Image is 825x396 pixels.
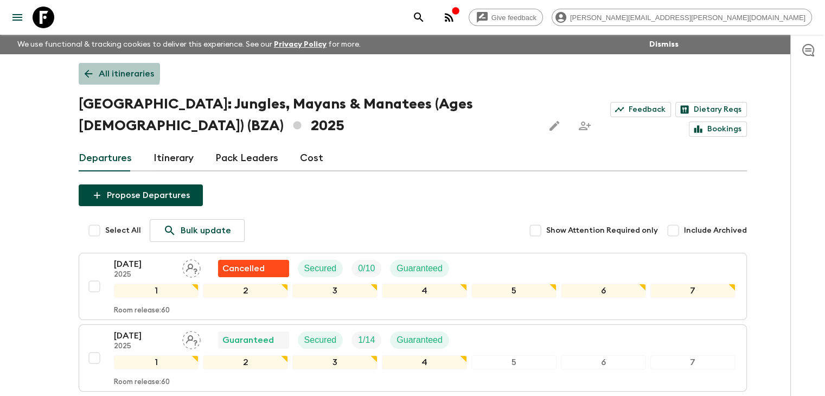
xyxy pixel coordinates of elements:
[182,334,201,343] span: Assign pack leader
[471,284,557,298] div: 5
[298,260,343,277] div: Secured
[469,9,543,26] a: Give feedback
[396,334,443,347] p: Guaranteed
[99,67,154,80] p: All itineraries
[471,355,557,369] div: 5
[485,14,542,22] span: Give feedback
[304,262,337,275] p: Secured
[218,260,289,277] div: Flash Pack cancellation
[546,225,658,236] span: Show Attention Required only
[561,284,646,298] div: 6
[114,258,174,271] p: [DATE]
[79,63,160,85] a: All itineraries
[114,329,174,342] p: [DATE]
[610,102,671,117] a: Feedback
[351,260,381,277] div: Trip Fill
[114,342,174,351] p: 2025
[675,102,747,117] a: Dietary Reqs
[358,262,375,275] p: 0 / 10
[358,334,375,347] p: 1 / 14
[351,331,381,349] div: Trip Fill
[114,306,170,315] p: Room release: 60
[79,253,747,320] button: [DATE]2025Assign pack leaderFlash Pack cancellationSecuredTrip FillGuaranteed1234567Room release:60
[561,355,646,369] div: 6
[650,355,736,369] div: 7
[79,93,535,137] h1: [GEOGRAPHIC_DATA]: Jungles, Mayans & Manatees (Ages [DEMOGRAPHIC_DATA]) (BZA) 2025
[203,284,288,298] div: 2
[154,145,194,171] a: Itinerary
[564,14,811,22] span: [PERSON_NAME][EMAIL_ADDRESS][PERSON_NAME][DOMAIN_NAME]
[647,37,681,52] button: Dismiss
[298,331,343,349] div: Secured
[274,41,327,48] a: Privacy Policy
[13,35,365,54] p: We use functional & tracking cookies to deliver this experience. See our for more.
[684,225,747,236] span: Include Archived
[182,263,201,271] span: Assign pack leader
[382,355,467,369] div: 4
[300,145,323,171] a: Cost
[382,284,467,298] div: 4
[222,262,265,275] p: Cancelled
[292,284,378,298] div: 3
[7,7,28,28] button: menu
[552,9,812,26] div: [PERSON_NAME][EMAIL_ADDRESS][PERSON_NAME][DOMAIN_NAME]
[304,334,337,347] p: Secured
[408,7,430,28] button: search adventures
[79,184,203,206] button: Propose Departures
[689,122,747,137] a: Bookings
[650,284,736,298] div: 7
[203,355,288,369] div: 2
[105,225,141,236] span: Select All
[292,355,378,369] div: 3
[181,224,231,237] p: Bulk update
[114,284,199,298] div: 1
[215,145,278,171] a: Pack Leaders
[574,115,596,137] span: Share this itinerary
[114,378,170,387] p: Room release: 60
[114,271,174,279] p: 2025
[543,115,565,137] button: Edit this itinerary
[222,334,274,347] p: Guaranteed
[79,145,132,171] a: Departures
[114,355,199,369] div: 1
[150,219,245,242] a: Bulk update
[79,324,747,392] button: [DATE]2025Assign pack leaderGuaranteedSecuredTrip FillGuaranteed1234567Room release:60
[396,262,443,275] p: Guaranteed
